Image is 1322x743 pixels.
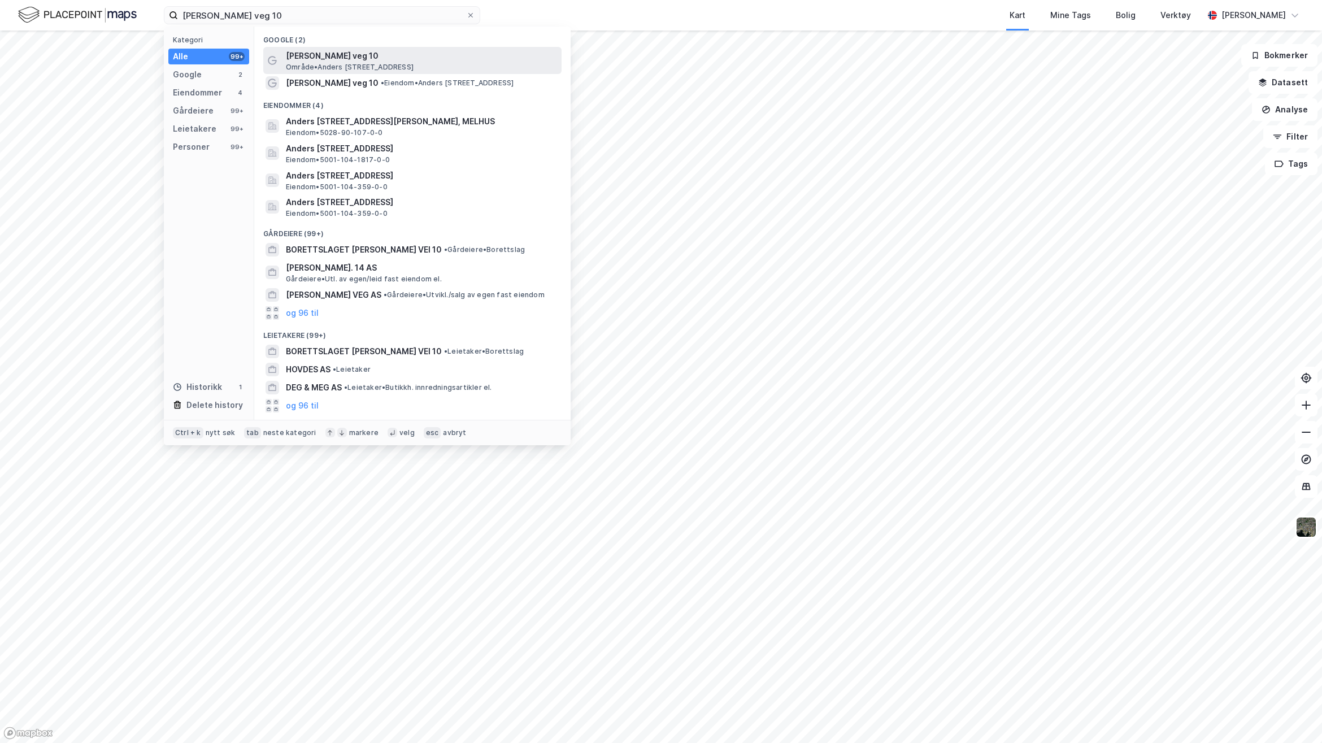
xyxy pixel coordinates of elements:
div: Bolig [1116,8,1136,22]
span: Eiendom • Anders [STREET_ADDRESS] [381,79,514,88]
button: Analyse [1252,98,1317,121]
span: Eiendom • 5001-104-1817-0-0 [286,155,390,164]
div: Ctrl + k [173,427,203,438]
div: Personer [173,140,210,154]
span: BORETTSLAGET [PERSON_NAME] VEI 10 [286,243,442,257]
div: neste kategori [263,428,316,437]
span: Eiendom • 5001-104-359-0-0 [286,209,388,218]
span: Leietaker • Butikkh. innredningsartikler el. [344,383,492,392]
div: Google (2) [254,27,571,47]
a: Mapbox homepage [3,727,53,740]
div: 2 [236,70,245,79]
div: Verktøy [1160,8,1191,22]
span: DEG & MEG AS [286,381,342,394]
span: Eiendom • 5001-104-359-0-0 [286,183,388,192]
span: Leietaker [333,365,371,374]
span: Anders [STREET_ADDRESS] [286,195,557,209]
div: Eiendommer (4) [254,92,571,112]
span: BORETTSLAGET [PERSON_NAME] VEI 10 [286,345,442,358]
span: Leietaker • Borettslag [444,347,524,356]
div: nytt søk [206,428,236,437]
div: 1 [236,383,245,392]
div: markere [349,428,379,437]
img: 9k= [1295,516,1317,538]
div: Leietakere [173,122,216,136]
div: Historikk [173,380,222,394]
div: Google [173,68,202,81]
span: Anders [STREET_ADDRESS] [286,142,557,155]
span: • [444,245,447,254]
span: [PERSON_NAME] VEG AS [286,288,381,302]
span: Område • Anders [STREET_ADDRESS] [286,63,414,72]
input: Søk på adresse, matrikkel, gårdeiere, leietakere eller personer [178,7,466,24]
button: og 96 til [286,306,319,320]
span: Eiendom • 5028-90-107-0-0 [286,128,383,137]
span: [PERSON_NAME] veg 10 [286,76,379,90]
div: Kategori [173,36,249,44]
iframe: Chat Widget [1266,689,1322,743]
div: Leietakere (99+) [254,322,571,342]
div: Kart [1010,8,1025,22]
div: 99+ [229,106,245,115]
div: Gårdeiere [173,104,214,118]
span: • [384,290,387,299]
div: velg [399,428,415,437]
div: Personer (99+) [254,415,571,435]
span: Gårdeiere • Borettslag [444,245,525,254]
div: Mine Tags [1050,8,1091,22]
div: tab [244,427,261,438]
button: Datasett [1249,71,1317,94]
div: Eiendommer [173,86,222,99]
span: Anders [STREET_ADDRESS][PERSON_NAME], MELHUS [286,115,557,128]
div: avbryt [443,428,466,437]
span: [PERSON_NAME]. 14 AS [286,261,557,275]
div: Gårdeiere (99+) [254,220,571,241]
div: 99+ [229,52,245,61]
span: • [344,383,347,392]
span: HOVDES AS [286,363,330,376]
div: Kontrollprogram for chat [1266,689,1322,743]
span: Gårdeiere • Utl. av egen/leid fast eiendom el. [286,275,442,284]
span: [PERSON_NAME] veg 10 [286,49,557,63]
span: • [381,79,384,87]
div: 99+ [229,142,245,151]
span: • [333,365,336,373]
span: Gårdeiere • Utvikl./salg av egen fast eiendom [384,290,545,299]
div: Alle [173,50,188,63]
div: 99+ [229,124,245,133]
button: Filter [1263,125,1317,148]
span: • [444,347,447,355]
div: [PERSON_NAME] [1221,8,1286,22]
button: Bokmerker [1241,44,1317,67]
div: esc [424,427,441,438]
span: Anders [STREET_ADDRESS] [286,169,557,183]
div: 4 [236,88,245,97]
img: logo.f888ab2527a4732fd821a326f86c7f29.svg [18,5,137,25]
div: Delete history [186,398,243,412]
button: Tags [1265,153,1317,175]
button: og 96 til [286,399,319,412]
